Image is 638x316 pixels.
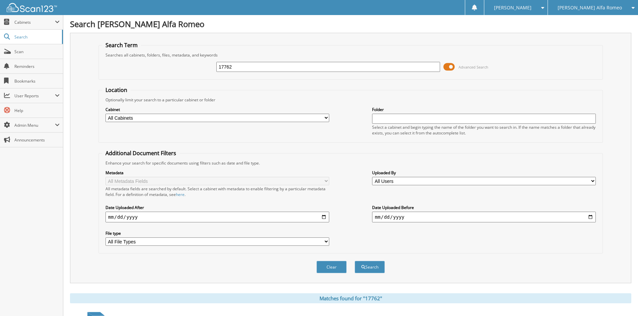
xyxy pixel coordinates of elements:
a: here [176,192,185,197]
label: Date Uploaded Before [372,205,596,210]
label: Metadata [105,170,329,176]
span: Cabinets [14,19,55,25]
span: Announcements [14,137,60,143]
span: User Reports [14,93,55,99]
legend: Location [102,86,131,94]
h1: Search [PERSON_NAME] Alfa Romeo [70,18,631,29]
span: [PERSON_NAME] Alfa Romeo [558,6,622,10]
label: Uploaded By [372,170,596,176]
span: Reminders [14,64,60,69]
legend: Additional Document Filters [102,149,180,157]
div: Matches found for "17762" [70,293,631,303]
div: Select a cabinet and begin typing the name of the folder you want to search in. If the name match... [372,124,596,136]
div: Optionally limit your search to a particular cabinet or folder [102,97,599,103]
button: Search [355,261,385,273]
span: [PERSON_NAME] [494,6,531,10]
span: Scan [14,49,60,55]
span: Search [14,34,59,40]
span: Advanced Search [458,65,488,70]
span: Admin Menu [14,122,55,128]
label: File type [105,230,329,236]
div: Searches all cabinets, folders, files, metadata, and keywords [102,52,599,58]
div: All metadata fields are searched by default. Select a cabinet with metadata to enable filtering b... [105,186,329,197]
div: Enhance your search for specific documents using filters such as date and file type. [102,160,599,166]
input: end [372,212,596,222]
span: Bookmarks [14,78,60,84]
legend: Search Term [102,41,141,49]
input: start [105,212,329,222]
label: Folder [372,107,596,112]
label: Date Uploaded After [105,205,329,210]
span: Help [14,108,60,113]
img: scan123-logo-white.svg [7,3,57,12]
button: Clear [316,261,347,273]
label: Cabinet [105,107,329,112]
